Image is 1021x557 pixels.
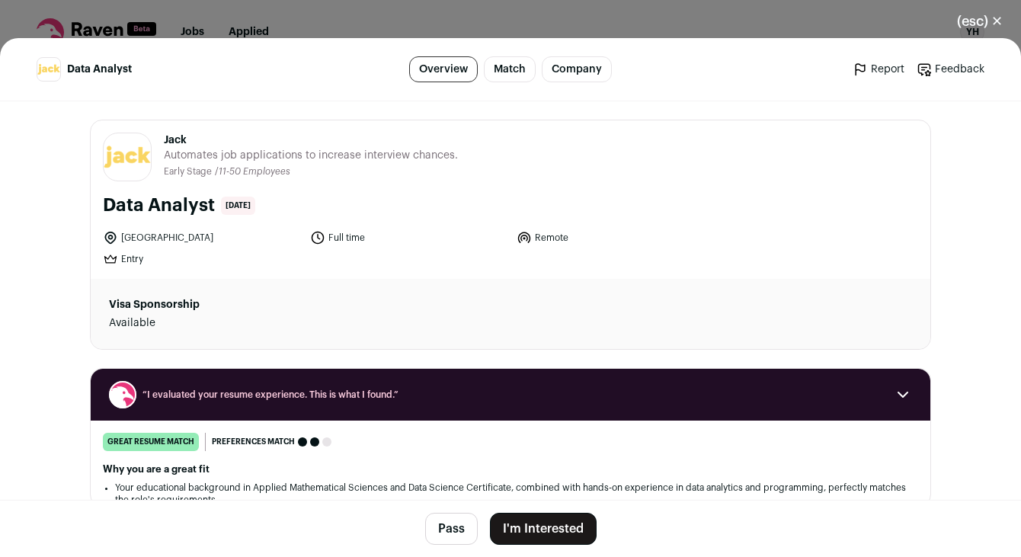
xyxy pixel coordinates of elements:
[103,433,199,451] div: great resume match
[103,463,918,475] h2: Why you are a great fit
[310,230,508,245] li: Full time
[917,62,984,77] a: Feedback
[490,513,597,545] button: I'm Interested
[109,297,376,312] dt: Visa Sponsorship
[215,166,290,178] li: /
[37,58,60,81] img: d7262890edd9d29c6530dcc0b6028b42be08a04fe1109dfb14c0a83163e81f49.png
[409,56,478,82] a: Overview
[853,62,904,77] a: Report
[164,133,458,148] span: Jack
[103,251,301,267] li: Entry
[164,166,215,178] li: Early Stage
[939,5,1021,38] button: Close modal
[115,482,906,506] li: Your educational background in Applied Mathematical Sciences and Data Science Certificate, combin...
[212,434,295,450] span: Preferences match
[425,513,478,545] button: Pass
[517,230,715,245] li: Remote
[221,197,255,215] span: [DATE]
[142,389,879,401] span: “I evaluated your resume experience. This is what I found.”
[164,148,458,163] span: Automates job applications to increase interview chances.
[484,56,536,82] a: Match
[109,315,376,331] dd: Available
[103,194,215,218] h1: Data Analyst
[219,167,290,176] span: 11-50 Employees
[103,230,301,245] li: [GEOGRAPHIC_DATA]
[104,133,151,181] img: d7262890edd9d29c6530dcc0b6028b42be08a04fe1109dfb14c0a83163e81f49.png
[67,62,132,77] span: Data Analyst
[542,56,612,82] a: Company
